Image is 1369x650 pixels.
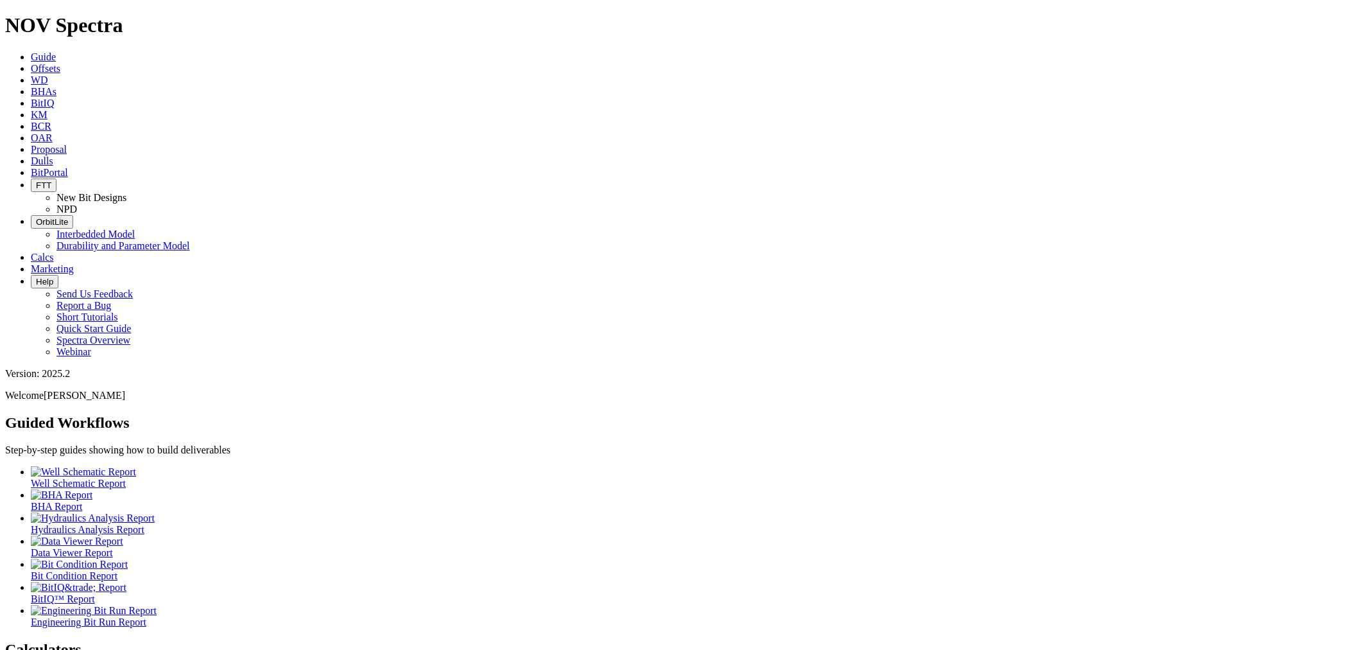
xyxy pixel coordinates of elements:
[31,489,1364,512] a: BHA Report BHA Report
[31,132,53,143] a: OAR
[56,346,91,357] a: Webinar
[5,444,1364,456] p: Step-by-step guides showing how to build deliverables
[31,559,128,570] img: Bit Condition Report
[56,204,77,215] a: NPD
[56,192,126,203] a: New Bit Designs
[31,501,82,512] span: BHA Report
[31,605,157,617] img: Engineering Bit Run Report
[31,109,47,120] a: KM
[56,312,118,322] a: Short Tutorials
[36,217,68,227] span: OrbitLite
[31,536,123,547] img: Data Viewer Report
[56,323,131,334] a: Quick Start Guide
[56,288,133,299] a: Send Us Feedback
[31,524,144,535] span: Hydraulics Analysis Report
[31,275,58,288] button: Help
[31,478,126,489] span: Well Schematic Report
[31,466,136,478] img: Well Schematic Report
[31,263,74,274] a: Marketing
[31,86,56,97] a: BHAs
[31,63,60,74] a: Offsets
[31,605,1364,628] a: Engineering Bit Run Report Engineering Bit Run Report
[36,180,51,190] span: FTT
[5,390,1364,401] p: Welcome
[5,368,1364,380] div: Version: 2025.2
[31,547,113,558] span: Data Viewer Report
[31,536,1364,558] a: Data Viewer Report Data Viewer Report
[31,617,146,628] span: Engineering Bit Run Report
[56,335,130,346] a: Spectra Overview
[31,215,73,229] button: OrbitLite
[5,13,1364,37] h1: NOV Spectra
[31,513,155,524] img: Hydraulics Analysis Report
[31,98,54,109] a: BitIQ
[31,559,1364,581] a: Bit Condition Report Bit Condition Report
[31,144,67,155] a: Proposal
[31,75,48,85] a: WD
[31,466,1364,489] a: Well Schematic Report Well Schematic Report
[31,167,68,178] a: BitPortal
[31,582,126,593] img: BitIQ&trade; Report
[36,277,53,286] span: Help
[31,179,56,192] button: FTT
[31,489,92,501] img: BHA Report
[56,300,111,311] a: Report a Bug
[31,582,1364,604] a: BitIQ&trade; Report BitIQ™ Report
[5,414,1364,432] h2: Guided Workflows
[31,593,95,604] span: BitIQ™ Report
[56,229,135,240] a: Interbedded Model
[31,570,117,581] span: Bit Condition Report
[31,51,56,62] a: Guide
[31,513,1364,535] a: Hydraulics Analysis Report Hydraulics Analysis Report
[31,121,51,132] a: BCR
[44,390,125,401] span: [PERSON_NAME]
[31,252,54,263] a: Calcs
[56,240,190,251] a: Durability and Parameter Model
[31,155,53,166] a: Dulls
